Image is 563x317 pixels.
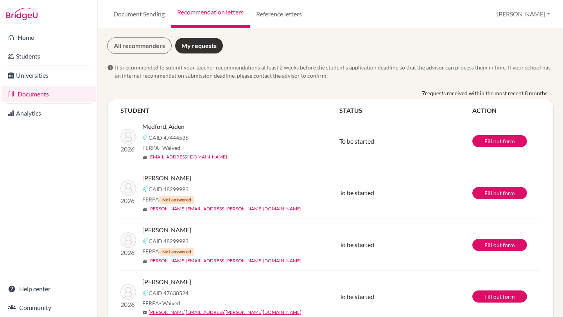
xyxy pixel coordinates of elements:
img: ruiz, manuel [120,284,136,300]
img: Common App logo [142,290,149,296]
span: CAID 48299993 [149,237,188,245]
a: Students [2,48,96,64]
span: To be started [339,241,374,248]
img: Guerra, Jeremiah [120,232,136,248]
span: To be started [339,189,374,196]
p: 2026 [120,300,136,309]
span: To be started [339,137,374,145]
button: [PERSON_NAME] [493,7,554,21]
span: It’s recommended to submit your teacher recommendations at least 2 weeks before the student’s app... [115,63,554,80]
img: Common App logo [142,134,149,141]
span: [PERSON_NAME] [142,277,191,287]
a: [PERSON_NAME][EMAIL_ADDRESS][PERSON_NAME][DOMAIN_NAME] [149,309,301,316]
a: Documents [2,86,96,102]
span: Not answered [159,196,194,204]
span: mail [142,155,147,160]
span: FERPA [142,247,194,256]
span: - Waived [159,300,180,306]
span: mail [142,259,147,264]
th: STATUS [339,105,472,116]
span: [PERSON_NAME] [142,225,191,235]
span: FERPA [142,144,180,152]
a: Analytics [2,105,96,121]
span: mail [142,207,147,212]
a: Fill out form [472,290,527,303]
span: CAID 47444535 [149,134,188,142]
span: info [107,64,113,71]
img: Bridge-U [6,8,38,20]
a: [EMAIL_ADDRESS][DOMAIN_NAME] [149,153,227,160]
th: STUDENT [120,105,339,116]
img: Common App logo [142,186,149,192]
a: [PERSON_NAME][EMAIL_ADDRESS][PERSON_NAME][DOMAIN_NAME] [149,205,301,212]
p: 2026 [120,196,136,205]
a: [PERSON_NAME][EMAIL_ADDRESS][PERSON_NAME][DOMAIN_NAME] [149,257,301,264]
a: Universities [2,68,96,83]
span: CAID 48299993 [149,185,188,193]
b: 7 [422,89,425,97]
a: Fill out form [472,239,527,251]
img: Common App logo [142,238,149,244]
a: Fill out form [472,135,527,147]
p: 2026 [120,248,136,257]
a: Community [2,300,96,315]
a: All recommenders [107,37,172,54]
span: mail [142,310,147,315]
a: My requests [175,37,223,54]
p: 2026 [120,144,136,154]
th: ACTION [472,105,541,116]
span: [PERSON_NAME] [142,173,191,183]
span: - Waived [159,144,180,151]
span: CAID 47638524 [149,289,188,297]
a: Home [2,30,96,45]
a: Help center [2,281,96,297]
span: Not answered [159,248,194,256]
span: requests received within the most recent 8 months [425,89,547,97]
span: To be started [339,293,374,300]
a: Fill out form [472,187,527,199]
span: FERPA [142,299,180,307]
img: Medford, Aiden [120,129,136,144]
span: FERPA [142,195,194,204]
span: Medford, Aiden [142,122,185,131]
img: Guerra, Jeremiah [120,180,136,196]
